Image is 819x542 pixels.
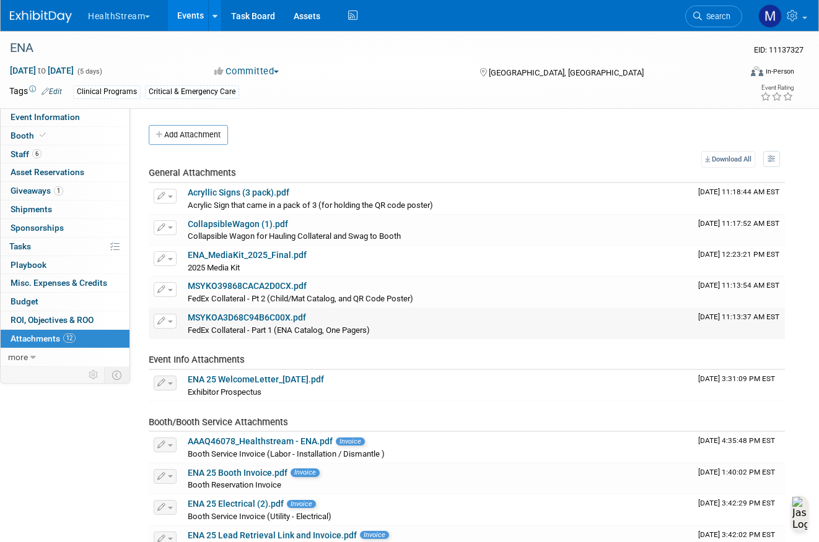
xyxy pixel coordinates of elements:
[489,68,644,77] span: [GEOGRAPHIC_DATA], [GEOGRAPHIC_DATA]
[188,219,288,229] a: CollapsibleWagon (1).pdf
[105,367,130,383] td: Toggle Event Tabs
[693,246,785,277] td: Upload Timestamp
[11,186,63,196] span: Giveaways
[32,149,42,158] span: 6
[188,387,261,397] span: Exhibitor Prospectus
[188,231,401,241] span: Collapsible Wagon for Hauling Collateral and Swag to Booth
[11,204,52,214] span: Shipments
[10,11,72,23] img: ExhibitDay
[188,512,331,521] span: Booth Service Invoice (Utility - Electrical)
[698,250,779,259] span: Upload Timestamp
[188,312,306,322] a: MSYKOA3D68C94B6C00X.pdf
[1,108,129,126] a: Event Information
[63,333,76,343] span: 12
[698,187,779,196] span: Upload Timestamp
[291,468,320,476] span: Invoice
[1,145,129,163] a: Staff6
[145,85,239,98] div: Critical & Emergency Care
[42,87,62,96] a: Edit
[73,85,141,98] div: Clinical Programs
[758,4,782,28] img: Maya Storry
[188,187,289,197] a: Acryllic Signs (3 pack).pdf
[188,281,307,291] a: MSYKO39868CACA2D0CX.pdf
[188,436,333,446] a: AAAQ46078_Healthstream - ENA.pdf
[11,131,48,140] span: Booth
[693,494,785,525] td: Upload Timestamp
[287,500,316,508] span: Invoice
[11,315,94,325] span: ROI, Objectives & ROO
[1,238,129,256] a: Tasks
[1,274,129,292] a: Misc. Expenses & Credits
[693,215,785,246] td: Upload Timestamp
[11,296,38,306] span: Budget
[83,367,105,383] td: Personalize Event Tab Strip
[149,354,245,365] span: Event Info Attachments
[698,374,775,383] span: Upload Timestamp
[9,65,74,76] span: [DATE] [DATE]
[11,223,64,233] span: Sponsorships
[188,480,281,489] span: Booth Reservation Invoice
[698,499,775,507] span: Upload Timestamp
[1,219,129,237] a: Sponsorships
[11,149,42,159] span: Staff
[698,312,779,321] span: Upload Timestamp
[210,65,284,78] button: Committed
[8,352,28,362] span: more
[9,241,31,251] span: Tasks
[1,293,129,311] a: Budget
[188,449,385,458] span: Booth Service Invoice (Labor - Installation / Dismantle )
[698,436,775,445] span: Upload Timestamp
[188,499,284,509] a: ENA 25 Electrical (2).pdf
[188,374,324,384] a: ENA 25 WelcomeLetter_[DATE].pdf
[701,151,755,168] a: Download All
[188,468,287,478] a: ENA 25 Booth Invoice.pdf
[1,256,129,274] a: Playbook
[702,12,730,21] span: Search
[754,45,804,54] span: Event ID: 11137327
[76,67,102,75] span: (5 days)
[698,530,775,539] span: Upload Timestamp
[11,112,80,122] span: Event Information
[36,66,48,75] span: to
[679,64,794,83] div: Event Format
[54,186,63,196] span: 1
[698,468,775,476] span: Upload Timestamp
[693,183,785,214] td: Upload Timestamp
[40,132,46,139] i: Booth reservation complete
[188,294,413,303] span: FedEx Collateral - Pt 2 (Child/Mat Catalog, and QR Code Poster)
[693,432,785,463] td: Upload Timestamp
[11,333,76,343] span: Attachments
[751,66,763,76] img: Format-Inperson.png
[765,67,794,76] div: In-Person
[1,330,129,348] a: Attachments12
[188,250,307,260] a: ENA_MediaKit_2025_Final.pdf
[6,37,727,59] div: ENA
[693,463,785,494] td: Upload Timestamp
[698,281,779,290] span: Upload Timestamp
[1,348,129,366] a: more
[693,370,785,401] td: Upload Timestamp
[1,311,129,329] a: ROI, Objectives & ROO
[149,167,236,178] span: General Attachments
[149,125,228,145] button: Add Attachment
[336,437,365,445] span: Invoice
[360,531,389,539] span: Invoice
[693,277,785,308] td: Upload Timestamp
[11,260,46,270] span: Playbook
[685,6,742,27] a: Search
[698,219,779,228] span: Upload Timestamp
[693,308,785,339] td: Upload Timestamp
[11,167,84,177] span: Asset Reservations
[11,278,107,288] span: Misc. Expenses & Credits
[9,85,62,99] td: Tags
[760,85,794,91] div: Event Rating
[1,200,129,218] a: Shipments
[188,263,240,272] span: 2025 Media Kit
[1,127,129,145] a: Booth
[1,163,129,181] a: Asset Reservations
[188,200,433,210] span: Acrylic Sign that came in a pack of 3 (for holding the QR code poster)
[188,325,370,335] span: FedEx Collateral - Part 1 (ENA Catalog, One Pagers)
[149,416,288,428] span: Booth/Booth Service Attachments
[1,182,129,200] a: Giveaways1
[188,530,357,540] a: ENA 25 Lead Retrieval Link and Invoice.pdf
